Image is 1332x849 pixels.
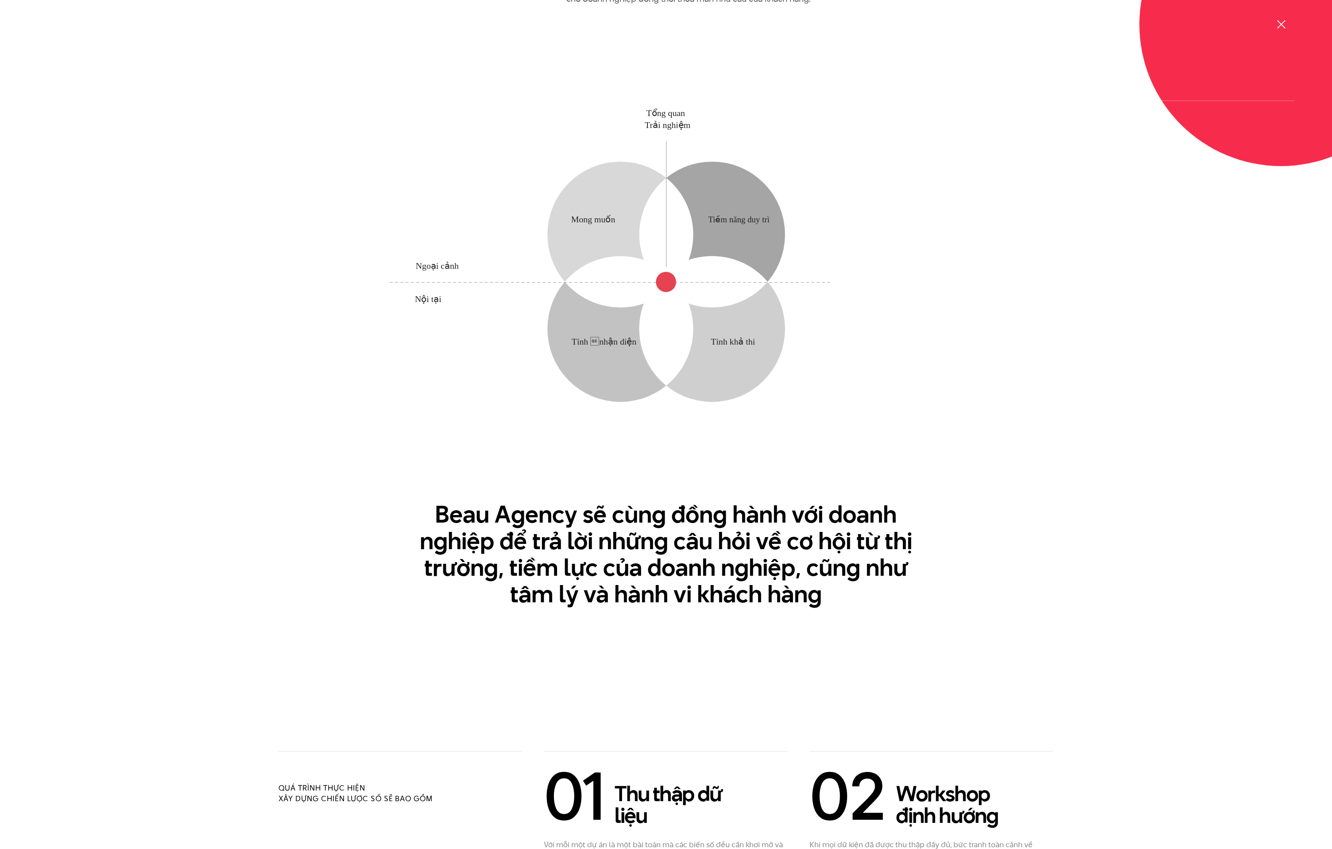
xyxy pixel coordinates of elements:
[645,120,691,130] tspan: Trải nghiệm
[810,765,887,827] span: 02
[279,783,436,804] h2: Quá trình thực hiện xây dựng chiến lược số sẽ bao gồm
[615,783,737,827] h2: Thu thập dữ liệu
[414,295,441,304] tspan: Nội tại
[411,501,921,607] h3: Beau Agency sẽ cùng đồng hành với doanh nghiệp để trả lời những câu hỏi về cơ hội từ thị trường, ...
[544,765,606,827] span: 01
[896,783,1018,827] h2: Workshop định hướng
[646,108,685,118] tspan: Tổng quan
[415,261,458,271] tspan: Ngoại cảnh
